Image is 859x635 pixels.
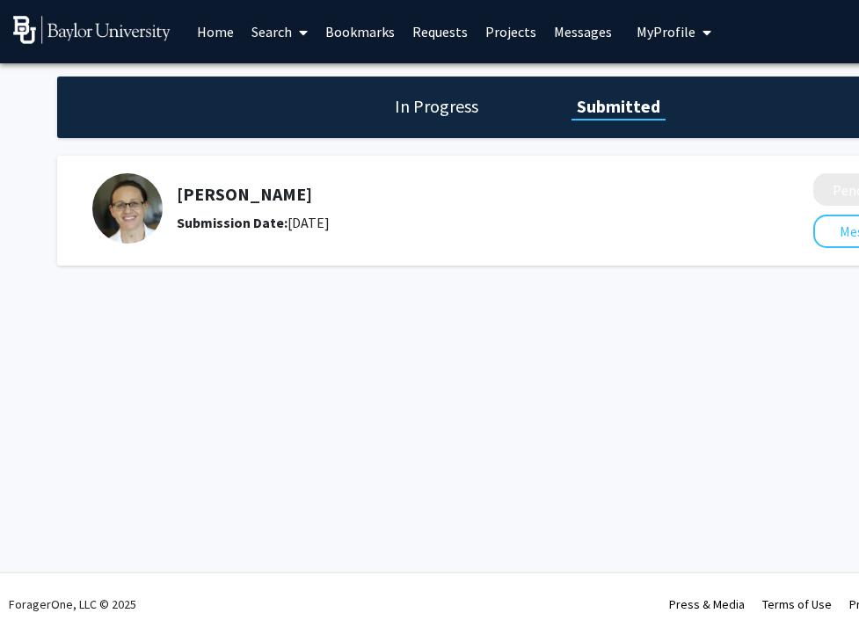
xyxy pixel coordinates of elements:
[188,1,243,62] a: Home
[317,1,404,62] a: Bookmarks
[13,556,75,622] iframe: Chat
[243,1,317,62] a: Search
[177,214,288,231] b: Submission Date:
[669,596,745,612] a: Press & Media
[177,212,720,233] div: [DATE]
[545,1,621,62] a: Messages
[92,173,163,244] img: Profile Picture
[477,1,545,62] a: Projects
[637,23,695,40] span: My Profile
[404,1,477,62] a: Requests
[571,94,666,119] h1: Submitted
[762,596,832,612] a: Terms of Use
[177,184,720,205] h5: [PERSON_NAME]
[9,573,136,635] div: ForagerOne, LLC © 2025
[13,16,171,44] img: Baylor University Logo
[389,94,484,119] h1: In Progress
